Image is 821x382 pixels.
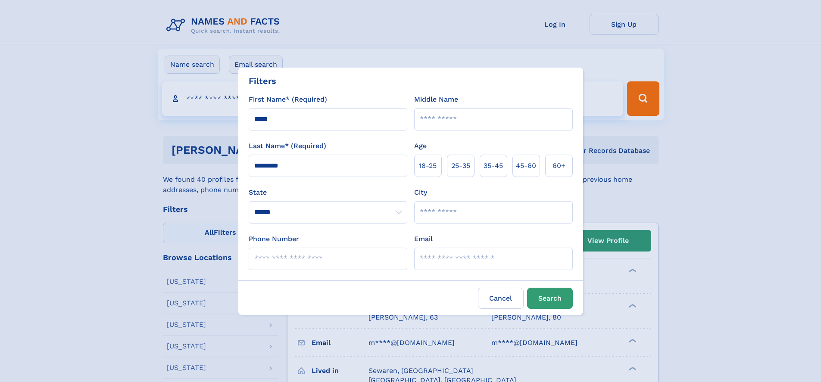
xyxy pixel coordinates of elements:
span: 60+ [553,161,565,171]
span: 18‑25 [419,161,437,171]
label: Phone Number [249,234,299,244]
span: 25‑35 [451,161,470,171]
label: Middle Name [414,94,458,105]
label: Email [414,234,433,244]
label: Cancel [478,288,524,309]
div: Filters [249,75,276,87]
label: First Name* (Required) [249,94,327,105]
label: City [414,187,427,198]
span: 35‑45 [484,161,503,171]
label: Age [414,141,427,151]
button: Search [527,288,573,309]
span: 45‑60 [516,161,536,171]
label: Last Name* (Required) [249,141,326,151]
label: State [249,187,407,198]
